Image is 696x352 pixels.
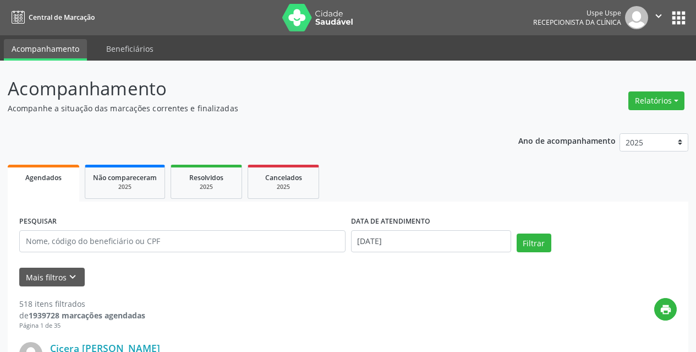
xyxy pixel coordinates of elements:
[19,268,85,287] button: Mais filtroskeyboard_arrow_down
[93,183,157,191] div: 2025
[351,213,430,230] label: DATA DE ATENDIMENTO
[19,310,145,321] div: de
[518,133,616,147] p: Ano de acompanhamento
[19,298,145,310] div: 518 itens filtrados
[19,213,57,230] label: PESQUISAR
[648,6,669,29] button: 
[8,8,95,26] a: Central de Marcação
[533,18,621,27] span: Recepcionista da clínica
[93,173,157,182] span: Não compareceram
[653,10,665,22] i: 
[351,230,511,252] input: Selecione um intervalo
[8,75,484,102] p: Acompanhamento
[654,298,677,321] button: print
[660,304,672,316] i: print
[179,183,234,191] div: 2025
[67,271,79,283] i: keyboard_arrow_down
[265,173,302,182] span: Cancelados
[29,310,145,321] strong: 1939728 marcações agendadas
[4,39,87,61] a: Acompanhamento
[29,13,95,22] span: Central de Marcação
[625,6,648,29] img: img
[533,8,621,18] div: Uspe Uspe
[517,234,551,252] button: Filtrar
[628,91,684,110] button: Relatórios
[98,39,161,58] a: Beneficiários
[669,8,688,28] button: apps
[256,183,311,191] div: 2025
[25,173,62,182] span: Agendados
[189,173,223,182] span: Resolvidos
[8,102,484,114] p: Acompanhe a situação das marcações correntes e finalizadas
[19,230,346,252] input: Nome, código do beneficiário ou CPF
[19,321,145,331] div: Página 1 de 35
